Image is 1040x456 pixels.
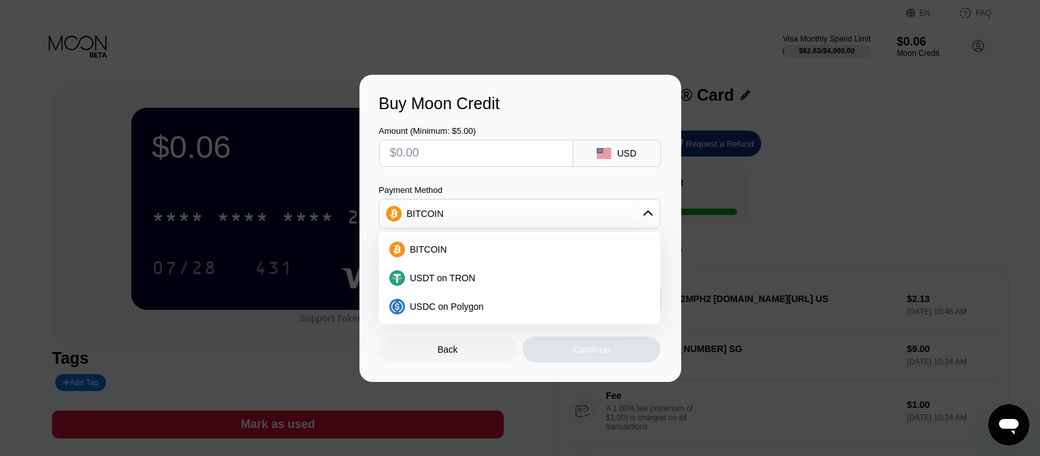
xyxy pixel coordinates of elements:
div: Buy Moon Credit [379,94,662,113]
div: BITCOIN [383,236,656,262]
div: BITCOIN [407,209,444,219]
div: Payment Method [379,185,660,195]
span: USDT on TRON [410,273,476,283]
iframe: Button to launch messaging window [988,404,1030,446]
div: BITCOIN [380,201,660,227]
div: Amount (Minimum: $5.00) [379,126,573,136]
span: BITCOIN [410,244,447,255]
div: USDC on Polygon [383,294,656,320]
input: $0.00 [390,140,562,166]
div: Back [437,344,458,355]
span: USDC on Polygon [410,301,484,312]
div: Back [379,336,517,362]
div: USDT on TRON [383,265,656,291]
div: USD [617,148,636,158]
